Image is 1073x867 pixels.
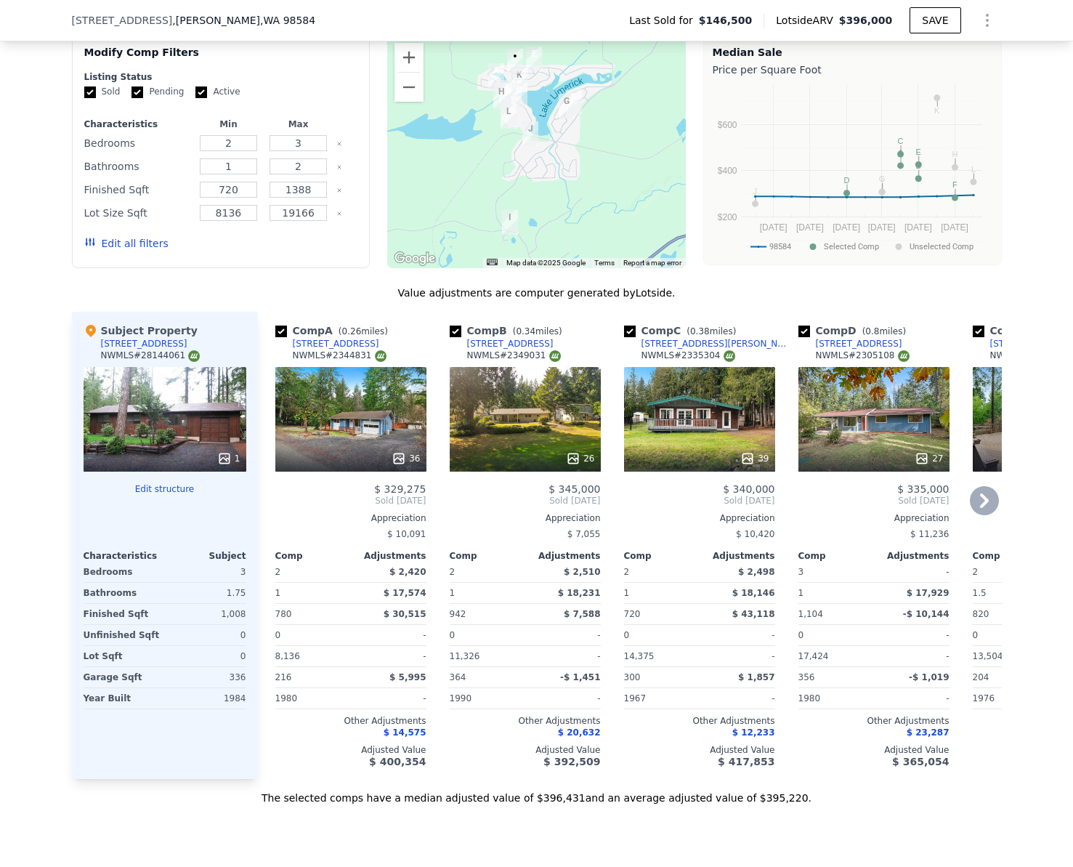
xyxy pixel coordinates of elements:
[769,242,791,251] text: 98584
[84,323,198,338] div: Subject Property
[952,180,957,189] text: F
[293,350,386,362] div: NWMLS # 2344831
[84,688,162,709] div: Year Built
[511,83,527,108] div: 891 E Saint Andrews Dr
[384,588,426,598] span: $ 17,574
[564,567,600,577] span: $ 2,510
[559,94,575,118] div: 200 E Aycliffe Dr
[84,133,191,153] div: Bedrooms
[84,203,191,223] div: Lot Size Sqft
[72,286,1002,300] div: Value adjustments are computer generated by Lotside .
[717,120,737,130] text: $600
[798,338,902,350] a: [STREET_ADDRESS]
[843,176,849,185] text: D
[168,646,246,666] div: 0
[450,715,601,727] div: Other Adjustments
[624,323,742,338] div: Comp C
[624,688,697,709] div: 1967
[732,609,775,619] span: $ 43,118
[753,187,757,195] text: J
[450,651,480,661] span: 11,326
[84,118,191,130] div: Characteristics
[195,86,207,98] input: Active
[641,338,793,350] div: [STREET_ADDRESS][PERSON_NAME]
[391,249,439,268] a: Open this area in Google Maps (opens a new window)
[624,715,775,727] div: Other Adjustments
[717,212,737,222] text: $200
[798,651,829,661] span: 17,424
[824,242,879,251] text: Selected Comp
[973,583,1045,603] div: 1.5
[558,588,601,598] span: $ 18,231
[275,583,348,603] div: 1
[507,49,523,73] div: 210 E Merioneth Rd
[624,495,775,507] span: Sold [DATE]
[275,338,379,350] a: [STREET_ADDRESS]
[738,567,774,577] span: $ 2,498
[624,583,697,603] div: 1
[623,259,681,267] a: Report a map error
[507,326,568,336] span: ( miles)
[131,86,184,98] label: Pending
[798,550,874,562] div: Comp
[351,550,426,562] div: Adjustments
[84,236,169,251] button: Edit all filters
[528,646,601,666] div: -
[567,529,601,539] span: $ 7,055
[84,604,162,624] div: Finished Sqft
[501,104,517,129] div: 272 E Shamrock Dr
[354,688,426,709] div: -
[354,625,426,645] div: -
[897,137,903,145] text: C
[101,350,201,362] div: NWMLS # 28144061
[732,727,775,738] span: $ 12,233
[713,80,992,262] svg: A chart.
[172,13,315,28] span: , [PERSON_NAME]
[506,79,522,104] div: 31 E Connemara Way
[915,161,920,170] text: B
[973,672,989,682] span: 204
[973,688,1045,709] div: 1976
[275,609,292,619] span: 780
[624,609,641,619] span: 720
[467,338,554,350] div: [STREET_ADDRESS]
[267,118,331,130] div: Max
[857,326,912,336] span: ( miles)
[776,13,838,28] span: Lotside ARV
[816,350,910,362] div: NWMLS # 2305108
[624,651,655,661] span: 14,375
[84,562,162,582] div: Bedrooms
[450,512,601,524] div: Appreciation
[336,141,342,147] button: Clear
[798,688,871,709] div: 1980
[502,210,518,235] div: 20 E Rainbow Dr
[84,45,358,71] div: Modify Comp Filters
[84,483,246,495] button: Edit structure
[84,550,165,562] div: Characteristics
[342,326,362,336] span: 0.26
[354,646,426,666] div: -
[488,63,504,88] div: 100 E Shetland Rd
[336,187,342,193] button: Clear
[641,350,735,362] div: NWMLS # 2335304
[759,222,787,233] text: [DATE]
[816,338,902,350] div: [STREET_ADDRESS]
[971,165,975,174] text: L
[566,451,594,466] div: 26
[833,222,860,233] text: [DATE]
[84,71,358,83] div: Listing Status
[973,6,1002,35] button: Show Options
[450,583,522,603] div: 1
[101,338,187,350] div: [STREET_ADDRESS]
[217,451,240,466] div: 1
[168,562,246,582] div: 3
[624,512,775,524] div: Appreciation
[798,323,912,338] div: Comp D
[275,651,300,661] span: 8,136
[798,567,804,577] span: 3
[275,672,292,682] span: 216
[528,625,601,645] div: -
[907,588,949,598] span: $ 17,929
[874,550,949,562] div: Adjustments
[84,180,191,200] div: Finished Sqft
